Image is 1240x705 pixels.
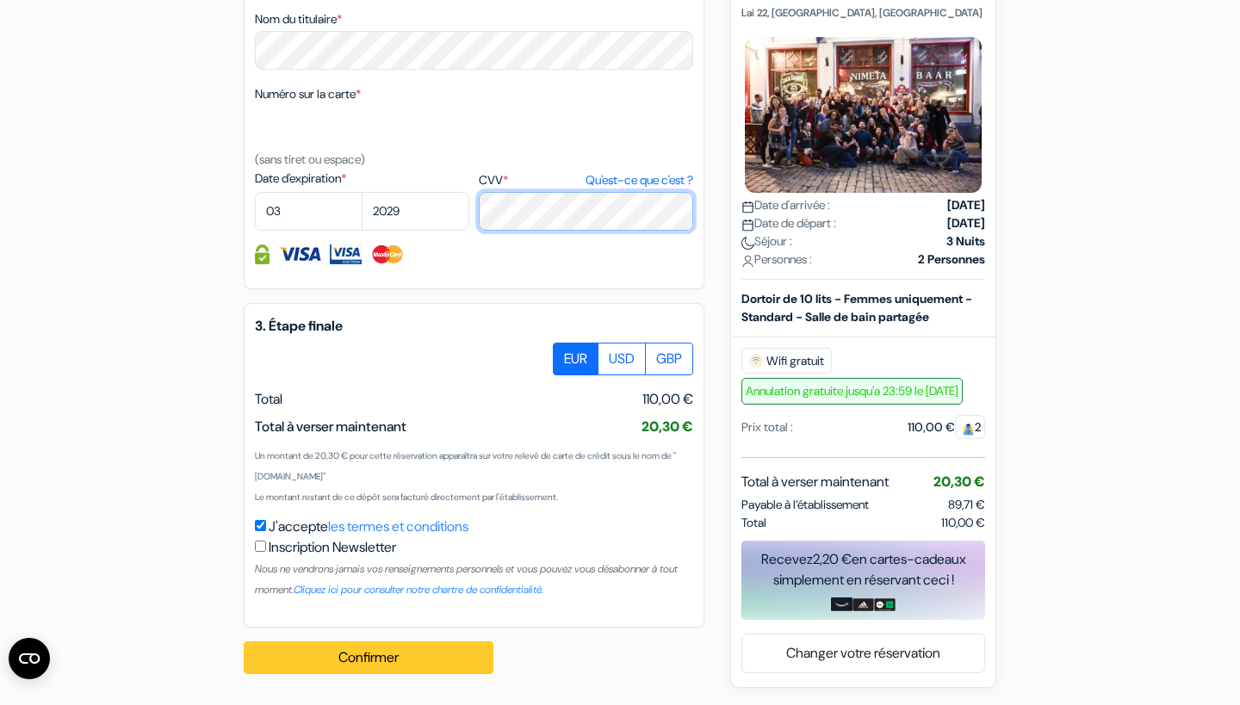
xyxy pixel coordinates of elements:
span: 110,00 € [642,389,693,410]
h5: 3. Étape finale [255,318,693,334]
span: 110,00 € [941,514,985,532]
span: 89,71 € [948,497,985,512]
label: EUR [553,343,598,375]
div: Basic radio toggle button group [554,343,693,375]
img: calendar.svg [741,200,754,213]
label: Date d'expiration [255,170,469,188]
span: Payable à l’établissement [741,496,869,514]
label: GBP [645,343,693,375]
label: Nom du titulaire [255,10,342,28]
label: Numéro sur la carte [255,85,361,103]
img: free_wifi.svg [749,354,763,368]
img: Visa Electron [330,244,361,264]
p: Lai 22, [GEOGRAPHIC_DATA], [GEOGRAPHIC_DATA] [741,6,985,20]
span: Date de départ : [741,214,836,232]
img: calendar.svg [741,218,754,231]
img: Visa [278,244,321,264]
img: moon.svg [741,236,754,249]
span: Date d'arrivée : [741,196,830,214]
img: guest.svg [962,422,975,435]
label: Inscription Newsletter [269,537,396,558]
span: Annulation gratuite jusqu'a 23:59 le [DATE] [741,378,963,405]
label: J'accepte [269,516,468,537]
label: CVV [479,171,693,189]
span: 20,30 € [642,417,693,436]
img: adidas-card.png [852,597,874,611]
img: user_icon.svg [741,254,754,267]
small: (sans tiret ou espace) [255,152,365,167]
span: 20,30 € [933,473,985,491]
span: Total [741,514,766,532]
button: Confirmer [244,641,493,674]
span: Wifi gratuit [741,348,832,374]
img: Master Card [370,244,406,264]
span: 2 [955,415,985,439]
img: Information de carte de crédit entièrement encryptée et sécurisée [255,244,270,264]
div: 110,00 € [908,418,985,436]
strong: 2 Personnes [918,250,985,269]
b: Dortoir de 10 lits - Femmes uniquement - Standard - Salle de bain partagée [741,291,972,325]
span: Personnes : [741,250,812,269]
small: Un montant de 20,30 € pour cette réservation apparaîtra sur votre relevé de carte de crédit sous ... [255,450,676,482]
span: Total à verser maintenant [255,417,406,436]
span: Séjour : [741,232,792,250]
a: Changer votre réservation [742,637,984,670]
strong: [DATE] [947,214,985,232]
span: 2,20 € [813,550,852,568]
img: amazon-card-no-text.png [831,597,852,611]
div: Prix total : [741,418,793,436]
a: les termes et conditions [328,517,468,535]
small: Nous ne vendrons jamais vos renseignements personnels et vous pouvez vous désabonner à tout moment. [255,562,678,597]
small: Le montant restant de ce dépôt sera facturé directement par l'établissement. [255,492,558,503]
button: Ouvrir le widget CMP [9,638,50,679]
a: Cliquez ici pour consulter notre chartre de confidentialité. [294,583,543,597]
strong: 3 Nuits [946,232,985,250]
img: uber-uber-eats-card.png [874,597,896,611]
strong: [DATE] [947,196,985,214]
a: Qu'est-ce que c'est ? [586,171,693,189]
span: Total à verser maintenant [741,472,889,492]
div: Recevez en cartes-cadeaux simplement en réservant ceci ! [741,549,985,591]
label: USD [598,343,646,375]
span: Total [255,390,282,408]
